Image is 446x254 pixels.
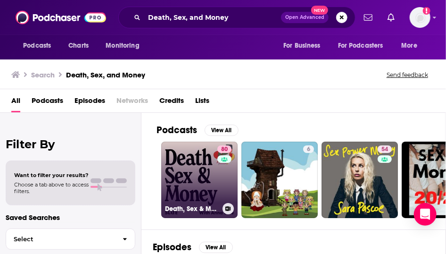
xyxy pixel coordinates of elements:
[74,93,105,112] a: Episodes
[195,93,209,112] a: Lists
[16,8,106,26] img: Podchaser - Follow, Share and Rate Podcasts
[116,93,148,112] span: Networks
[199,242,233,253] button: View All
[381,145,388,154] span: 54
[281,12,329,23] button: Open AdvancedNew
[332,37,397,55] button: open menu
[165,205,219,213] h3: Death, Sex & Money
[6,236,115,242] span: Select
[338,39,383,52] span: For Podcasters
[384,9,398,25] a: Show notifications dropdown
[99,37,151,55] button: open menu
[423,7,430,15] svg: Add a profile image
[360,9,376,25] a: Show notifications dropdown
[384,71,431,79] button: Send feedback
[217,145,231,153] a: 80
[410,7,430,28] button: Show profile menu
[285,15,324,20] span: Open Advanced
[106,39,139,52] span: Monitoring
[283,39,321,52] span: For Business
[157,124,197,136] h2: Podcasts
[14,172,89,178] span: Want to filter your results?
[32,93,63,112] a: Podcasts
[14,181,89,195] span: Choose a tab above to access filters.
[31,70,55,79] h3: Search
[414,203,437,226] div: Open Intercom Messenger
[159,93,184,112] a: Credits
[205,125,239,136] button: View All
[161,142,238,218] a: 80Death, Sex & Money
[6,213,135,222] p: Saved Searches
[118,7,355,28] div: Search podcasts, credits, & more...
[307,145,310,154] span: 6
[144,10,281,25] input: Search podcasts, credits, & more...
[277,37,332,55] button: open menu
[410,7,430,28] span: Logged in as csummie
[66,70,145,79] h3: Death, Sex, and Money
[311,6,328,15] span: New
[303,145,314,153] a: 6
[241,142,318,218] a: 6
[221,145,228,154] span: 80
[157,124,239,136] a: PodcastsView All
[410,7,430,28] img: User Profile
[17,37,63,55] button: open menu
[402,39,418,52] span: More
[153,241,233,253] a: EpisodesView All
[322,142,398,218] a: 54
[395,37,429,55] button: open menu
[6,137,135,151] h2: Filter By
[6,229,135,250] button: Select
[11,93,20,112] a: All
[68,39,89,52] span: Charts
[23,39,51,52] span: Podcasts
[62,37,94,55] a: Charts
[378,145,392,153] a: 54
[153,241,191,253] h2: Episodes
